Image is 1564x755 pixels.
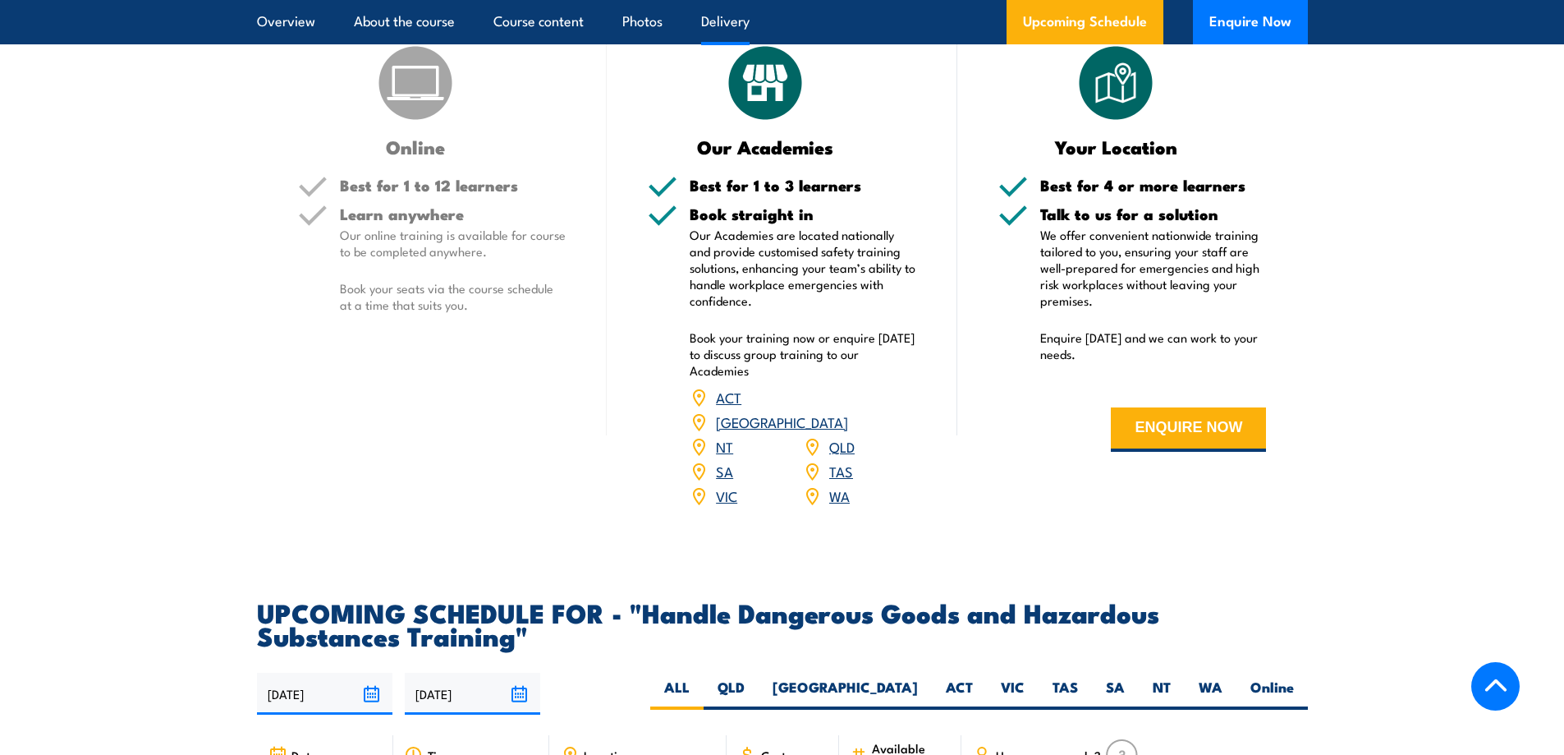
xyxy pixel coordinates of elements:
a: ACT [716,387,741,407]
p: Our online training is available for course to be completed anywhere. [340,227,566,260]
p: Book your seats via the course schedule at a time that suits you. [340,280,566,313]
p: Book your training now or enquire [DATE] to discuss group training to our Academies [690,329,916,379]
p: Enquire [DATE] and we can work to your needs. [1040,329,1267,362]
a: QLD [829,436,855,456]
p: We offer convenient nationwide training tailored to you, ensuring your staff are well-prepared fo... [1040,227,1267,309]
h5: Talk to us for a solution [1040,206,1267,222]
a: [GEOGRAPHIC_DATA] [716,412,848,431]
h5: Best for 4 or more learners [1040,177,1267,193]
label: [GEOGRAPHIC_DATA] [759,678,932,710]
label: SA [1092,678,1139,710]
label: Online [1236,678,1308,710]
h3: Our Academies [648,137,883,156]
p: Our Academies are located nationally and provide customised safety training solutions, enhancing ... [690,227,916,309]
button: ENQUIRE NOW [1111,407,1266,452]
h5: Best for 1 to 12 learners [340,177,566,193]
h5: Learn anywhere [340,206,566,222]
label: VIC [987,678,1039,710]
label: ALL [650,678,704,710]
label: TAS [1039,678,1092,710]
label: QLD [704,678,759,710]
a: VIC [716,486,737,505]
a: SA [716,461,733,481]
input: From date [257,673,392,715]
label: ACT [932,678,987,710]
a: TAS [829,461,853,481]
a: NT [716,436,733,456]
h5: Best for 1 to 3 learners [690,177,916,193]
label: NT [1139,678,1185,710]
label: WA [1185,678,1236,710]
h3: Online [298,137,534,156]
h2: UPCOMING SCHEDULE FOR - "Handle Dangerous Goods and Hazardous Substances Training" [257,601,1308,647]
a: WA [829,486,850,505]
h5: Book straight in [690,206,916,222]
input: To date [405,673,540,715]
h3: Your Location [998,137,1234,156]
